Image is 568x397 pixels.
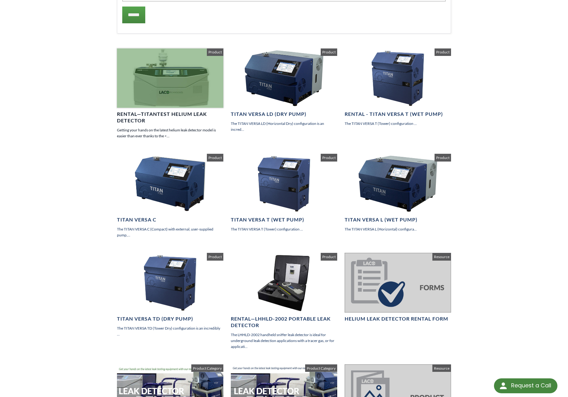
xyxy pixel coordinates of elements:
span: Product [321,154,337,161]
h4: TITAN VERSA LD (Dry Pump) [231,111,337,117]
p: The TITAN VERSA C (Compact) with external, user-supplied pump,... [117,226,223,238]
img: round button [498,381,508,391]
p: Getting your hands on the latest helium leak detector model is easier than ever thanks to the <... [117,127,223,139]
span: product Category [191,364,223,372]
span: Resource [432,364,451,372]
a: TITAN VERSA LD (Dry Pump) The TITAN VERSA LD (Horizontal Dry) configuration is an incred... Product [231,48,337,133]
h4: TITAN VERSA C [117,217,223,223]
h4: TITAN VERSA T (Wet Pump) [231,217,337,223]
span: Product [207,154,223,161]
span: Product [435,154,451,161]
a: TITAN VERSA L (Wet Pump) The TITAN VERSA L (Horizontal) configura... Product [345,154,451,232]
p: The TITAN VERSA L (Horizontal) configura... [345,226,451,232]
p: The TITAN VERSA T (Tower) configuration ... [231,226,337,232]
a: TITAN VERSA T (Wet Pump) The TITAN VERSA T (Tower) configuration ... Product [231,154,337,232]
span: Product [321,253,337,260]
h4: Rental—TITANTEST Helium Leak Detector [117,111,223,124]
a: Rental—LHHLD-2002 Portable Leak Detector The LHHLD-2002 handheld sniffer leak detector is ideal f... [231,253,337,349]
span: Product [435,48,451,56]
h4: Helium Leak Detector Rental Form [345,316,451,322]
div: Request a Call [511,378,551,393]
span: Product [207,48,223,56]
h4: TITAN VERSA L (Wet Pump) [345,217,451,223]
a: TITAN VERSA TD (Dry Pump) The TITAN VERSA TD (Tower Dry) configuration is an incredibly ... Product [117,253,223,337]
h4: Rental - TITAN VERSA T (Wet Pump) [345,111,451,117]
p: The TITAN VERSA LD (Horizontal Dry) configuration is an incred... [231,121,337,132]
a: TITAN VERSA C The TITAN VERSA C (Compact) with external, user-supplied pump,... Product [117,154,223,238]
span: product Category [305,364,337,372]
a: Rental - TITAN VERSA T (Wet Pump) The TITAN VERSA T (Tower) configuration ... Product [345,48,451,127]
span: Product [207,253,223,260]
div: Request a Call [494,378,557,393]
span: Resource [432,253,451,260]
a: Helium Leak Detector Rental Form Resource [345,253,451,322]
h4: Rental—LHHLD-2002 Portable Leak Detector [231,316,337,329]
p: The TITAN VERSA TD (Tower Dry) configuration is an incredibly ... [117,325,223,337]
span: Product [321,48,337,56]
h4: TITAN VERSA TD (Dry Pump) [117,316,223,322]
a: Rental—TITANTEST Helium Leak Detector Getting your hands on the latest helium leak detector model... [117,48,223,139]
p: The LHHLD-2002 handheld sniffer leak detector is ideal for underground leak detection application... [231,332,337,350]
p: The TITAN VERSA T (Tower) configuration ... [345,121,451,126]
